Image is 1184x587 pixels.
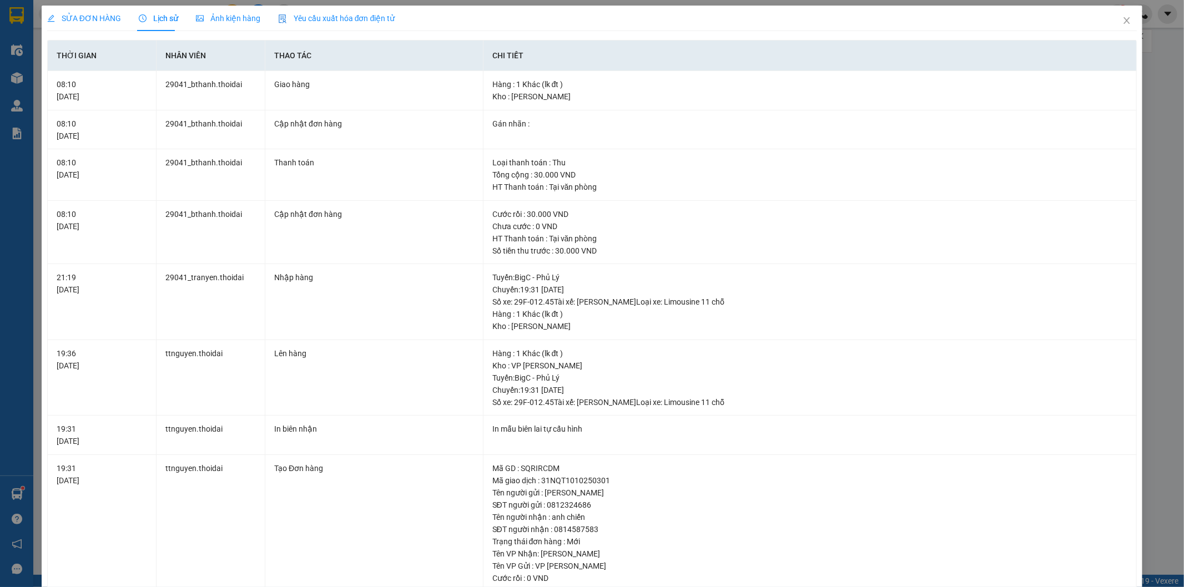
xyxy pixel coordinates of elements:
[492,511,1128,523] div: Tên người nhận : anh chiến
[492,523,1128,535] div: SĐT người nhận : 0814587583
[57,423,147,447] div: 19:31 [DATE]
[157,71,265,110] td: 29041_bthanh.thoidai
[57,118,147,142] div: 08:10 [DATE]
[265,41,483,71] th: Thao tác
[492,372,1128,408] div: Tuyến : BigC - Phủ Lý Chuyến: 19:31 [DATE] Số xe: 29F-012.45 Tài xế: [PERSON_NAME] Loại xe: Limou...
[157,416,265,455] td: ttnguyen.thoidai
[47,14,55,22] span: edit
[274,347,474,360] div: Lên hàng
[57,208,147,232] div: 08:10 [DATE]
[492,245,1128,257] div: Số tiền thu trước : 30.000 VND
[492,487,1128,499] div: Tên người gửi : [PERSON_NAME]
[492,462,1128,474] div: Mã GD : SQRIRCDM
[492,271,1128,308] div: Tuyến : BigC - Phủ Lý Chuyến: 19:31 [DATE] Số xe: 29F-012.45 Tài xế: [PERSON_NAME] Loại xe: Limou...
[492,320,1128,332] div: Kho : [PERSON_NAME]
[1111,6,1142,37] button: Close
[48,41,157,71] th: Thời gian
[57,156,147,181] div: 08:10 [DATE]
[57,78,147,103] div: 08:10 [DATE]
[492,423,1128,435] div: In mẫu biên lai tự cấu hình
[1122,16,1131,25] span: close
[492,208,1128,220] div: Cước rồi : 30.000 VND
[57,347,147,372] div: 19:36 [DATE]
[492,169,1128,181] div: Tổng cộng : 30.000 VND
[274,208,474,220] div: Cập nhật đơn hàng
[274,78,474,90] div: Giao hàng
[483,41,1137,71] th: Chi tiết
[196,14,260,23] span: Ảnh kiện hàng
[274,118,474,130] div: Cập nhật đơn hàng
[492,499,1128,511] div: SĐT người gửi : 0812324686
[492,360,1128,372] div: Kho : VP [PERSON_NAME]
[274,271,474,284] div: Nhập hàng
[492,572,1128,584] div: Cước rồi : 0 VND
[492,347,1128,360] div: Hàng : 1 Khác (lk đt )
[139,14,178,23] span: Lịch sử
[278,14,395,23] span: Yêu cầu xuất hóa đơn điện tử
[157,264,265,340] td: 29041_tranyen.thoidai
[492,232,1128,245] div: HT Thanh toán : Tại văn phòng
[492,156,1128,169] div: Loại thanh toán : Thu
[157,149,265,201] td: 29041_bthanh.thoidai
[157,201,265,265] td: 29041_bthanh.thoidai
[274,156,474,169] div: Thanh toán
[492,474,1128,487] div: Mã giao dịch : 31NQT1010250301
[157,340,265,416] td: ttnguyen.thoidai
[47,14,121,23] span: SỬA ĐƠN HÀNG
[278,14,287,23] img: icon
[492,308,1128,320] div: Hàng : 1 Khác (lk đt )
[492,90,1128,103] div: Kho : [PERSON_NAME]
[492,560,1128,572] div: Tên VP Gửi : VP [PERSON_NAME]
[157,110,265,150] td: 29041_bthanh.thoidai
[492,118,1128,130] div: Gán nhãn :
[492,548,1128,560] div: Tên VP Nhận: [PERSON_NAME]
[57,462,147,487] div: 19:31 [DATE]
[196,14,204,22] span: picture
[274,423,474,435] div: In biên nhận
[274,462,474,474] div: Tạo Đơn hàng
[157,41,265,71] th: Nhân viên
[492,78,1128,90] div: Hàng : 1 Khác (lk đt )
[492,220,1128,232] div: Chưa cước : 0 VND
[492,181,1128,193] div: HT Thanh toán : Tại văn phòng
[139,14,147,22] span: clock-circle
[492,535,1128,548] div: Trạng thái đơn hàng : Mới
[57,271,147,296] div: 21:19 [DATE]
